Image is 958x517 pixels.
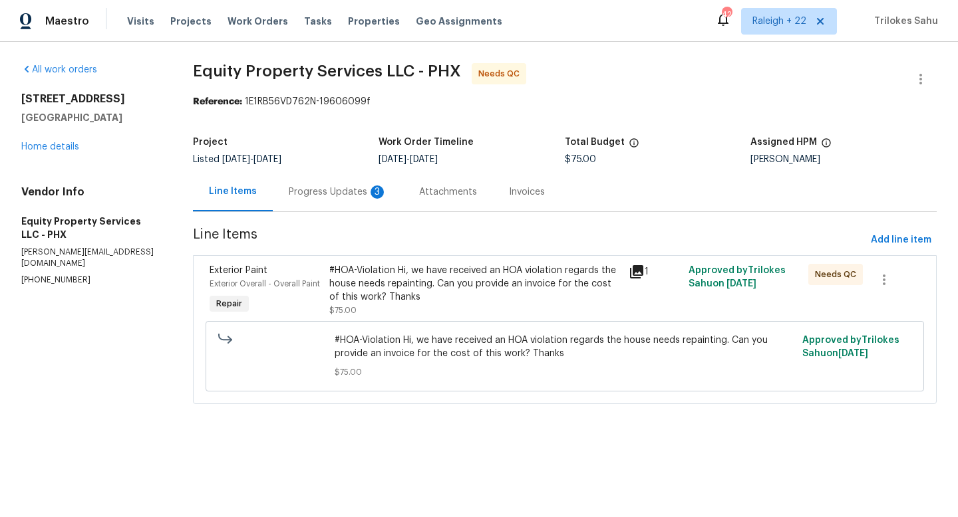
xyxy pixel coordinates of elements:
div: Progress Updates [289,185,387,199]
div: Line Items [209,185,257,198]
h5: [GEOGRAPHIC_DATA] [21,111,161,124]
div: 1 [629,264,681,280]
h4: Vendor Info [21,185,161,199]
span: - [379,155,438,164]
span: $75.00 [335,365,794,379]
p: [PERSON_NAME][EMAIL_ADDRESS][DOMAIN_NAME] [21,247,161,269]
span: [DATE] [222,155,250,164]
h5: Work Order Timeline [379,138,474,147]
div: 429 [722,8,731,21]
span: Work Orders [228,15,288,28]
span: Exterior Overall - Overall Paint [210,280,320,288]
div: 3 [371,185,384,199]
h5: Project [193,138,228,147]
span: [DATE] [726,279,756,288]
b: Reference: [193,97,242,106]
span: [DATE] [379,155,406,164]
span: Tasks [304,17,332,26]
h5: Assigned HPM [750,138,817,147]
span: [DATE] [838,349,868,358]
span: The total cost of line items that have been proposed by Opendoor. This sum includes line items th... [629,138,639,155]
span: Approved by Trilokes Sahu on [689,266,786,288]
a: All work orders [21,65,97,74]
div: Invoices [509,185,545,199]
span: $75.00 [565,155,596,164]
span: Trilokes Sahu [869,15,938,28]
span: Equity Property Services LLC - PHX [193,63,461,79]
span: Raleigh + 22 [752,15,806,28]
span: $75.00 [329,306,357,314]
div: Attachments [419,185,477,199]
span: Projects [170,15,212,28]
p: [PHONE_NUMBER] [21,274,161,286]
span: Geo Assignments [416,15,502,28]
span: Exterior Paint [210,266,267,275]
span: Approved by Trilokes Sahu on [802,336,899,358]
span: Properties [348,15,400,28]
span: Listed [193,155,281,164]
h5: Total Budget [565,138,625,147]
span: [DATE] [253,155,281,164]
div: 1E1RB56VD762N-19606099f [193,95,937,108]
span: Visits [127,15,154,28]
span: Line Items [193,228,866,253]
button: Add line item [866,228,937,253]
span: Add line item [871,232,931,249]
h5: Equity Property Services LLC - PHX [21,215,161,241]
h2: [STREET_ADDRESS] [21,92,161,106]
a: Home details [21,142,79,152]
div: #HOA-Violation Hi, we have received an HOA violation regards the house needs repainting. Can you ... [329,264,621,304]
span: [DATE] [410,155,438,164]
div: [PERSON_NAME] [750,155,937,164]
span: Needs QC [815,268,862,281]
span: - [222,155,281,164]
span: Needs QC [478,67,525,80]
span: Maestro [45,15,89,28]
span: Repair [211,297,247,310]
span: The hpm assigned to this work order. [821,138,832,155]
span: #HOA-Violation Hi, we have received an HOA violation regards the house needs repainting. Can you ... [335,334,794,360]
